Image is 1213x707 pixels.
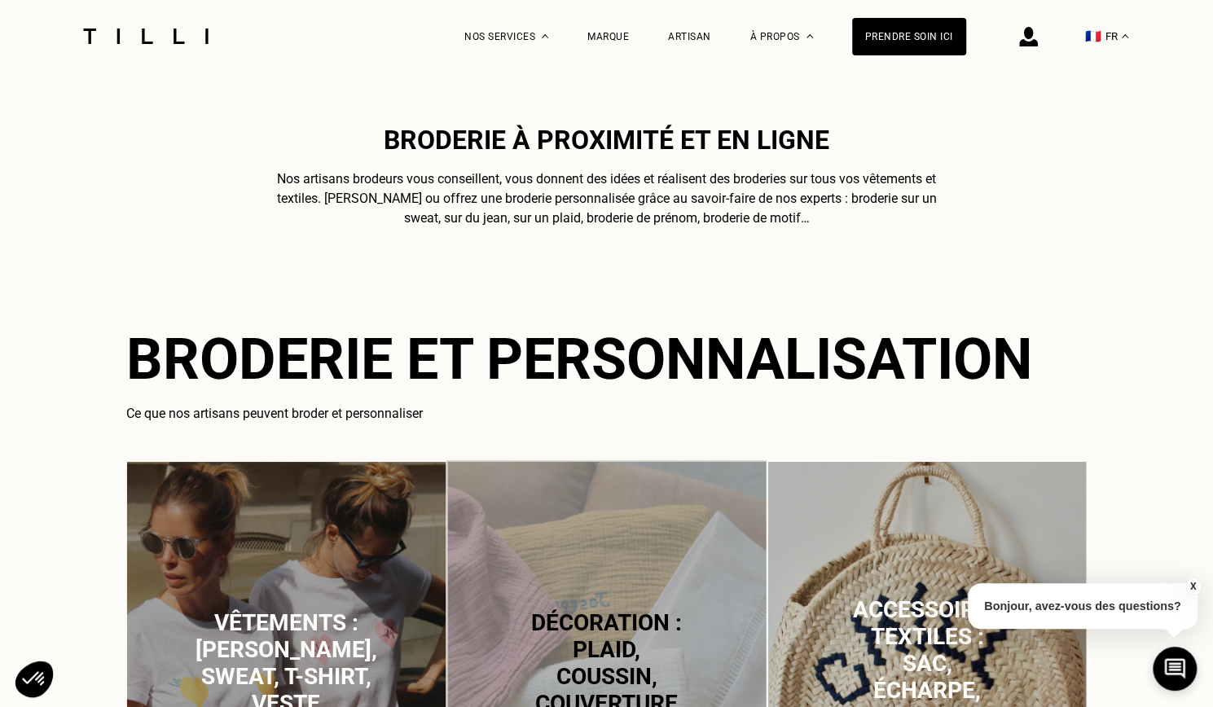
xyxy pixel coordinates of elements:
[1085,29,1101,44] span: 🇫🇷
[126,326,1088,393] h2: Broderie et personnalisation
[1122,34,1128,38] img: menu déroulant
[1019,27,1038,46] img: icône connexion
[1184,577,1201,595] button: X
[806,34,813,38] img: Menu déroulant à propos
[77,29,214,44] img: Logo du service de couturière Tilli
[126,406,1088,421] h3: Ce que nos artisans peuvent broder et personnaliser
[384,125,829,156] span: Broderie à proximité et en ligne
[668,31,711,42] a: Artisan
[277,171,937,226] span: Nos artisans brodeurs vous conseillent, vous donnent des idées et réalisent des broderies sur tou...
[587,31,629,42] a: Marque
[542,34,548,38] img: Menu déroulant
[968,583,1198,629] p: Bonjour, avez-vous des questions?
[852,18,966,55] a: Prendre soin ici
